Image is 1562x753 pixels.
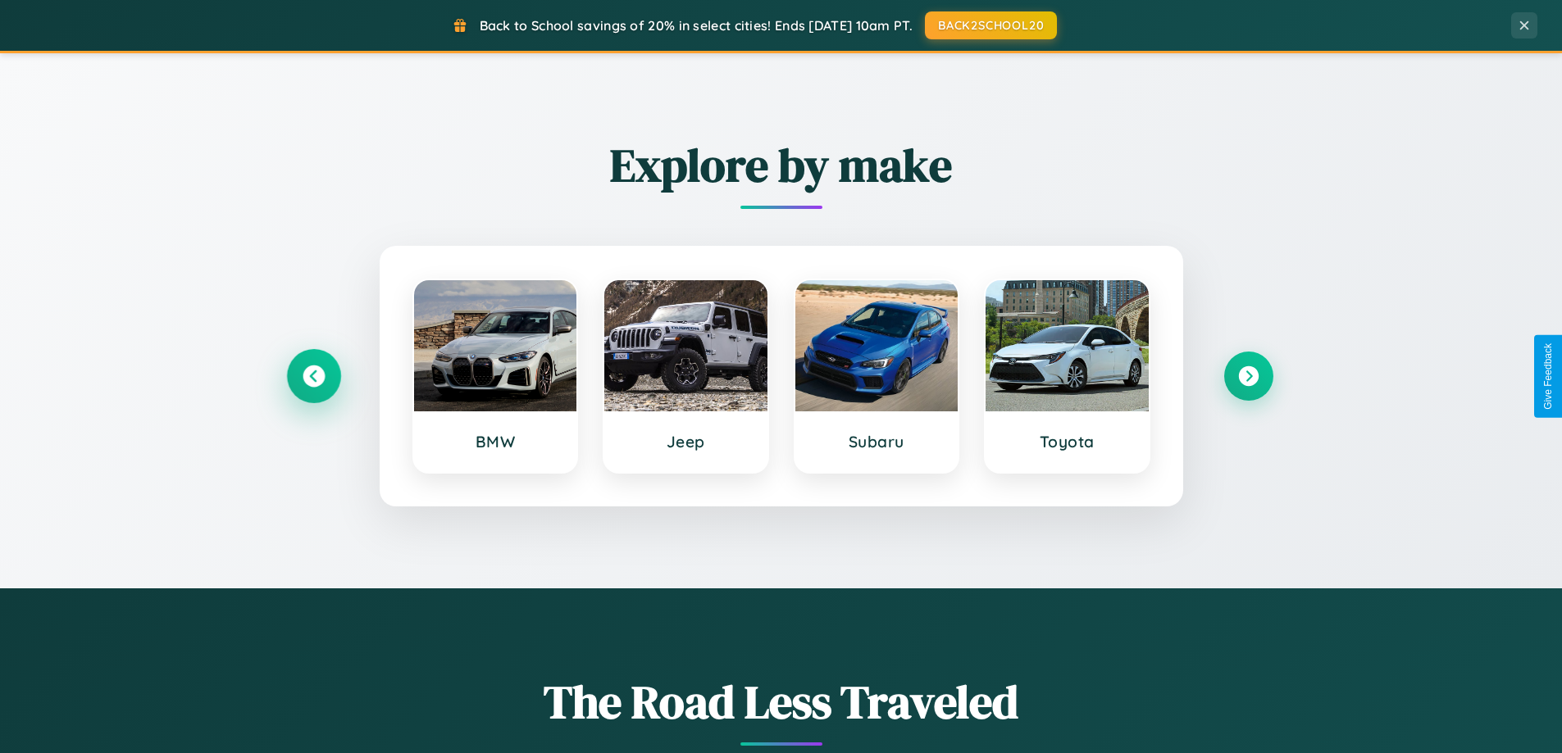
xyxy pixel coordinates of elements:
[1002,432,1132,451] h3: Toyota
[289,670,1273,733] h1: The Road Less Traveled
[289,134,1273,197] h2: Explore by make
[480,17,913,34] span: Back to School savings of 20% in select cities! Ends [DATE] 10am PT.
[621,432,751,451] h3: Jeep
[925,11,1057,39] button: BACK2SCHOOL20
[812,432,942,451] h3: Subaru
[430,432,561,451] h3: BMW
[1542,343,1554,410] div: Give Feedback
